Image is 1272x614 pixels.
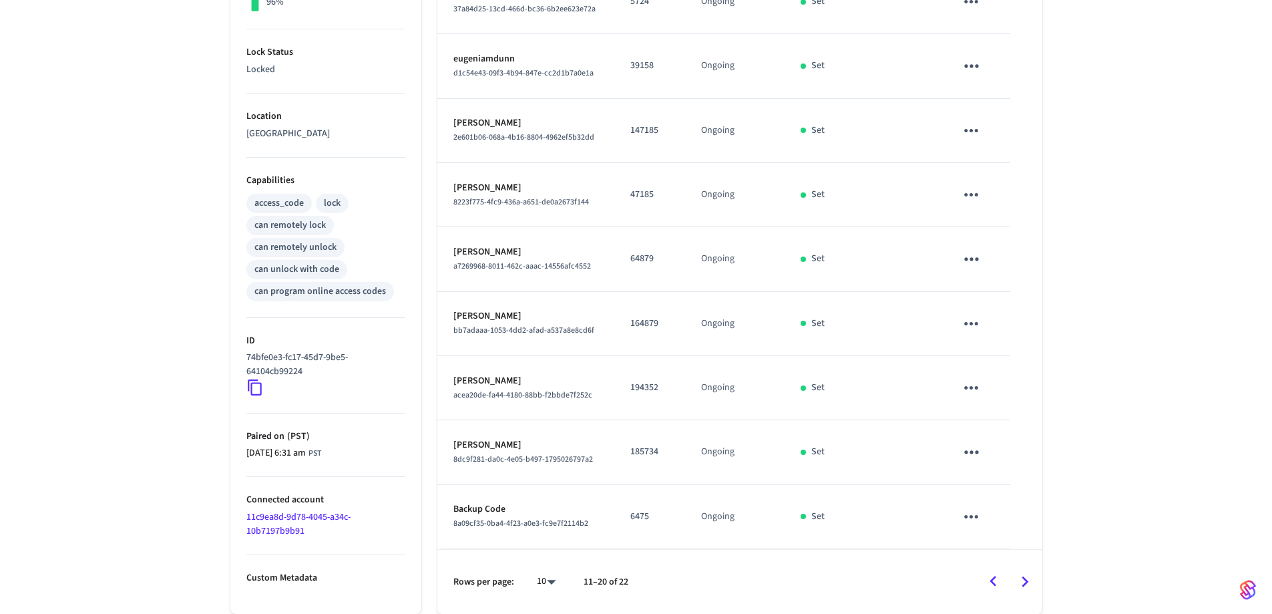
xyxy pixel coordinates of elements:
[811,510,825,524] p: Set
[453,390,592,401] span: acea20de-fa44-4180-88bb-f2bbde7f252c
[246,446,321,460] div: Asia/Manila
[811,317,825,331] p: Set
[685,227,784,291] td: Ongoing
[630,124,670,138] p: 147185
[453,518,588,529] span: 8a09cf35-0ba4-4f23-a0e3-fc9e7f2114b2
[811,252,825,266] p: Set
[811,124,825,138] p: Set
[1240,579,1256,601] img: SeamLogoGradient.69752ec5.svg
[246,127,405,141] p: [GEOGRAPHIC_DATA]
[453,132,594,143] span: 2e601b06-068a-4b16-8804-4962ef5b32dd
[685,292,784,356] td: Ongoing
[453,438,598,452] p: [PERSON_NAME]
[1009,566,1040,597] button: Go to next page
[254,285,386,299] div: can program online access codes
[284,430,310,443] span: ( PST )
[811,188,825,202] p: Set
[811,381,825,395] p: Set
[246,174,405,188] p: Capabilities
[246,110,405,124] p: Location
[246,493,405,507] p: Connected account
[630,59,670,73] p: 39158
[308,448,321,460] span: PST
[453,52,598,66] p: eugeniamdunn
[453,181,598,195] p: [PERSON_NAME]
[324,196,341,210] div: lock
[978,566,1009,597] button: Go to previous page
[453,261,591,272] span: a7269968-8011-462c-aaac-14556afc4552
[453,245,598,259] p: [PERSON_NAME]
[811,59,825,73] p: Set
[685,163,784,227] td: Ongoing
[246,351,400,379] p: 74bfe0e3-fc17-45d7-9be5-64104cb99224
[685,420,784,484] td: Ongoing
[530,572,562,591] div: 10
[453,325,594,336] span: bb7adaaa-1053-4dd2-afad-a537a8e8cd6f
[254,241,337,255] div: can remotely unlock
[685,356,784,420] td: Ongoing
[453,309,598,323] p: [PERSON_NAME]
[254,196,304,210] div: access_code
[630,381,670,395] p: 194352
[246,45,405,59] p: Lock Status
[630,445,670,459] p: 185734
[453,196,589,208] span: 8223f775-4fc9-436a-a651-de0a2673f144
[246,510,351,538] a: 11c9ea8d-9d78-4045-a34c-10b7197b9b91
[254,263,339,277] div: can unlock with code
[453,502,598,516] p: Backup Code
[246,334,405,348] p: ID
[453,454,593,465] span: 8dc9f281-da0c-4e05-b497-1795026797a2
[685,34,784,98] td: Ongoing
[453,374,598,388] p: [PERSON_NAME]
[584,575,628,589] p: 11–20 of 22
[811,445,825,459] p: Set
[630,510,670,524] p: 6475
[254,218,326,233] div: can remotely lock
[453,3,596,15] span: 37a84d25-13cd-466d-bc36-6b2ee623e72a
[685,99,784,163] td: Ongoing
[630,188,670,202] p: 47185
[453,575,514,589] p: Rows per page:
[246,63,405,77] p: Locked
[246,430,405,444] p: Paired on
[453,67,594,79] span: d1c54e43-09f3-4b94-847e-cc2d1b7a0e1a
[630,252,670,266] p: 64879
[246,571,405,585] p: Custom Metadata
[453,116,598,130] p: [PERSON_NAME]
[246,446,306,460] span: [DATE] 6:31 am
[685,485,784,549] td: Ongoing
[630,317,670,331] p: 164879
